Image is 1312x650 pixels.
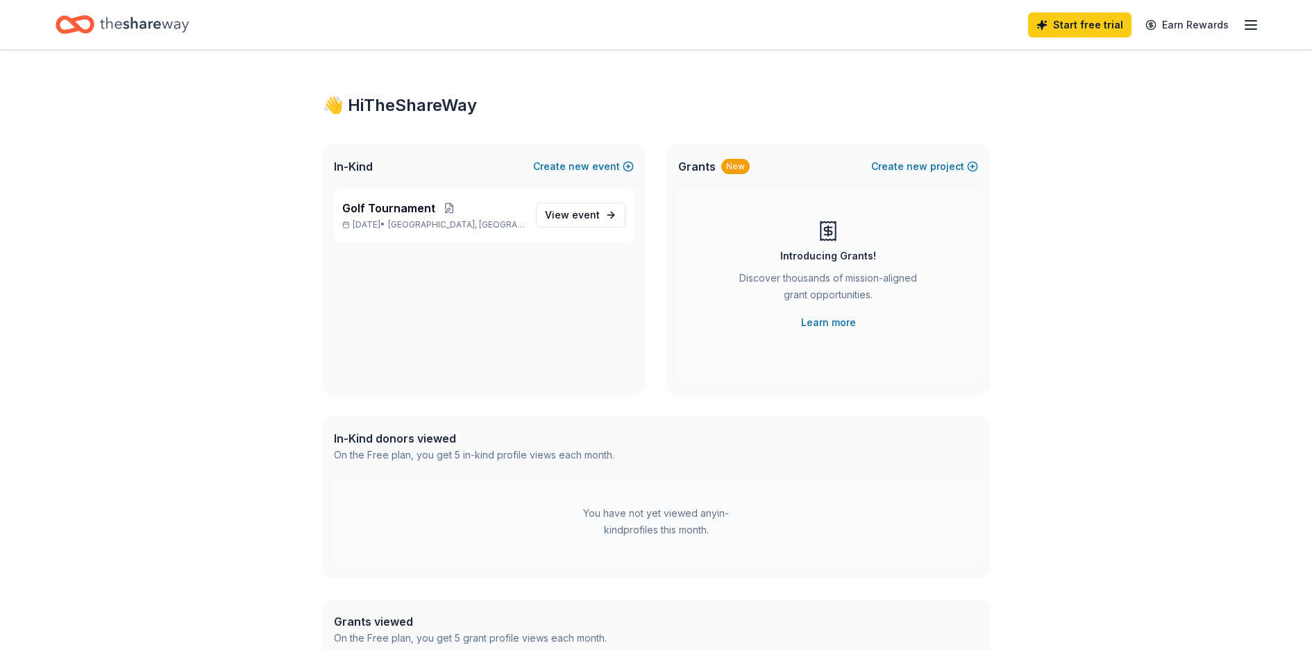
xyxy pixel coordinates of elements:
[801,314,856,331] a: Learn more
[780,248,876,264] div: Introducing Grants!
[545,207,600,223] span: View
[342,219,525,230] p: [DATE] •
[334,630,607,647] div: On the Free plan, you get 5 grant profile views each month.
[907,158,927,175] span: new
[569,158,589,175] span: new
[334,430,614,447] div: In-Kind donors viewed
[1028,12,1132,37] a: Start free trial
[56,8,189,41] a: Home
[572,209,600,221] span: event
[678,158,716,175] span: Grants
[721,159,750,174] div: New
[342,200,435,216] span: Golf Tournament
[334,447,614,463] div: On the Free plan, you get 5 in-kind profile views each month.
[334,158,373,175] span: In-Kind
[323,94,989,117] div: 👋 Hi TheShareWay
[334,613,607,630] div: Grants viewed
[388,219,525,230] span: [GEOGRAPHIC_DATA], [GEOGRAPHIC_DATA]
[536,203,625,228] a: View event
[569,505,743,538] div: You have not yet viewed any in-kind profiles this month.
[871,158,978,175] button: Createnewproject
[533,158,634,175] button: Createnewevent
[1137,12,1237,37] a: Earn Rewards
[734,270,923,309] div: Discover thousands of mission-aligned grant opportunities.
